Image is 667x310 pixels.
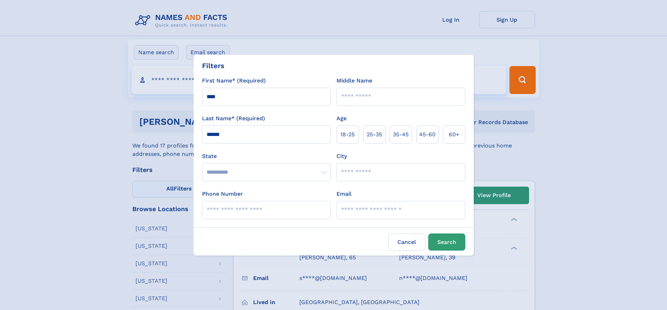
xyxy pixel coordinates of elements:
[449,130,459,139] span: 60+
[202,152,331,160] label: State
[336,114,347,123] label: Age
[202,114,265,123] label: Last Name* (Required)
[202,77,266,85] label: First Name* (Required)
[388,233,425,251] label: Cancel
[393,130,409,139] span: 35‑45
[419,130,436,139] span: 45‑60
[428,233,465,251] button: Search
[367,130,382,139] span: 25‑35
[340,130,355,139] span: 18‑25
[336,152,347,160] label: City
[202,60,224,71] div: Filters
[202,190,243,198] label: Phone Number
[336,77,372,85] label: Middle Name
[336,190,352,198] label: Email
